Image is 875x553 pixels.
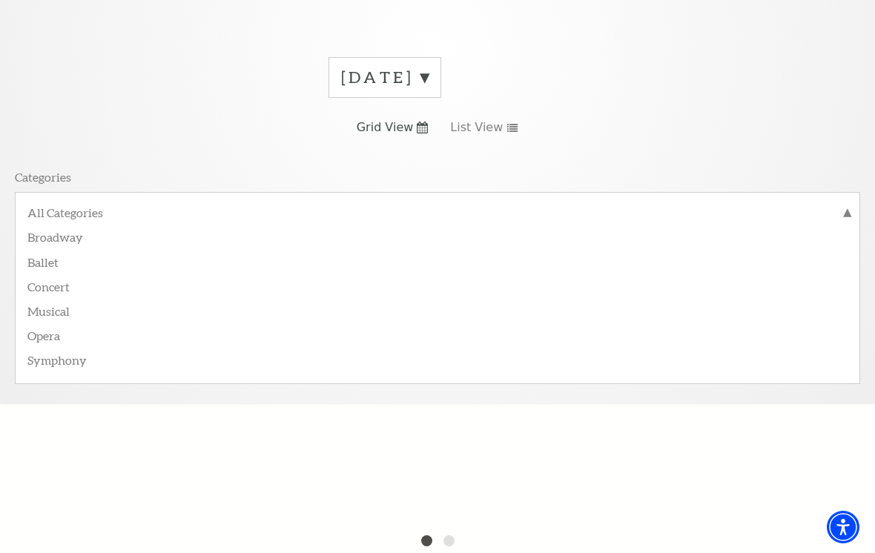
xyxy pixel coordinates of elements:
[27,205,848,224] label: All Categories
[15,317,47,333] p: Series
[27,347,848,371] label: Symphony
[15,243,151,259] p: Presenting Organizations
[827,511,859,543] div: Accessibility Menu
[450,119,503,136] span: List View
[27,274,848,298] label: Concert
[27,322,848,347] label: Opera
[15,169,71,185] p: Categories
[27,249,848,274] label: Ballet
[357,119,414,136] span: Grid View
[341,66,429,89] label: [DATE]
[27,298,848,322] label: Musical
[27,224,848,248] label: Broadway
